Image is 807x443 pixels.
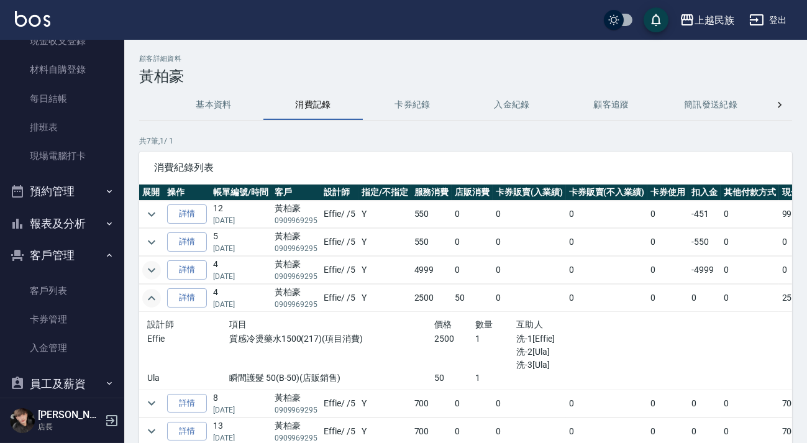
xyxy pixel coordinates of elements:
[38,409,101,421] h5: [PERSON_NAME]
[5,55,119,84] a: 材料自購登錄
[321,390,358,417] td: Effie / /5
[213,215,268,226] p: [DATE]
[147,372,229,385] p: Ula
[164,90,263,120] button: 基本資料
[566,229,648,256] td: 0
[321,229,358,256] td: Effie / /5
[358,185,411,201] th: 指定/不指定
[5,113,119,142] a: 排班表
[271,257,321,284] td: 黃柏豪
[275,271,318,282] p: 0909969295
[566,185,648,201] th: 卡券販賣(不入業績)
[5,305,119,334] a: 卡券管理
[744,9,792,32] button: 登出
[675,7,739,33] button: 上越民族
[452,185,493,201] th: 店販消費
[139,55,792,63] h2: 顧客詳細資料
[142,261,161,280] button: expand row
[321,257,358,284] td: Effie / /5
[139,68,792,85] h3: 黃柏豪
[721,201,779,228] td: 0
[434,372,475,385] p: 50
[229,319,247,329] span: 項目
[275,215,318,226] p: 0909969295
[647,285,688,312] td: 0
[167,204,207,224] a: 詳情
[358,201,411,228] td: Y
[263,90,363,120] button: 消費記錄
[213,243,268,254] p: [DATE]
[647,390,688,417] td: 0
[142,289,161,308] button: expand row
[493,285,566,312] td: 0
[5,27,119,55] a: 現金收支登錄
[147,332,229,345] p: Effie
[452,390,493,417] td: 0
[271,201,321,228] td: 黃柏豪
[164,185,210,201] th: 操作
[516,359,639,372] p: 洗-3[Ula]
[38,421,101,432] p: 店長
[493,185,566,201] th: 卡券販賣(入業績)
[358,285,411,312] td: Y
[566,390,648,417] td: 0
[142,205,161,224] button: expand row
[358,390,411,417] td: Y
[661,90,760,120] button: 簡訊發送紀錄
[321,185,358,201] th: 設計師
[493,201,566,228] td: 0
[275,404,318,416] p: 0909969295
[5,368,119,400] button: 員工及薪資
[10,408,35,433] img: Person
[213,299,268,310] p: [DATE]
[210,185,271,201] th: 帳單編號/時間
[210,390,271,417] td: 8
[452,257,493,284] td: 0
[167,422,207,441] a: 詳情
[721,390,779,417] td: 0
[688,185,721,201] th: 扣入金
[358,229,411,256] td: Y
[566,285,648,312] td: 0
[452,285,493,312] td: 50
[647,257,688,284] td: 0
[139,135,792,147] p: 共 7 筆, 1 / 1
[271,390,321,417] td: 黃柏豪
[210,201,271,228] td: 12
[275,243,318,254] p: 0909969295
[5,175,119,208] button: 預約管理
[363,90,462,120] button: 卡券紀錄
[411,390,452,417] td: 700
[5,334,119,362] a: 入金管理
[721,185,779,201] th: 其他付款方式
[688,390,721,417] td: 0
[647,185,688,201] th: 卡券使用
[411,229,452,256] td: 550
[213,404,268,416] p: [DATE]
[493,229,566,256] td: 0
[721,257,779,284] td: 0
[167,260,207,280] a: 詳情
[562,90,661,120] button: 顧客追蹤
[229,332,434,345] p: 質感冷燙藥水1500(217)(項目消費)
[411,257,452,284] td: 4999
[142,394,161,413] button: expand row
[411,285,452,312] td: 2500
[321,285,358,312] td: Effie / /5
[516,332,639,345] p: 洗-1[Effie]
[566,201,648,228] td: 0
[5,142,119,170] a: 現場電腦打卡
[213,271,268,282] p: [DATE]
[695,12,734,28] div: 上越民族
[210,285,271,312] td: 4
[493,390,566,417] td: 0
[271,185,321,201] th: 客戶
[154,162,777,174] span: 消費紀錄列表
[139,185,164,201] th: 展開
[167,394,207,413] a: 詳情
[462,90,562,120] button: 入金紀錄
[275,299,318,310] p: 0909969295
[5,208,119,240] button: 報表及分析
[721,229,779,256] td: 0
[475,372,516,385] p: 1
